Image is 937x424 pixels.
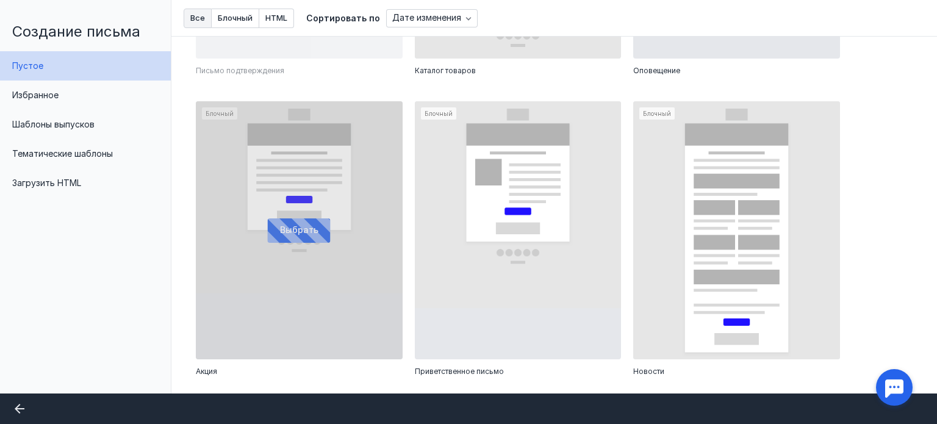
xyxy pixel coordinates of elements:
[184,9,212,28] button: Все
[415,65,476,77] span: Каталог товаров
[633,365,664,378] span: Новости
[196,101,403,359] div: БлочныйВыбрать
[415,365,622,378] div: Приветственное письмо
[196,365,217,378] span: Акция
[12,148,113,159] span: Тематические шаблоны
[218,14,253,22] span: Блочный
[12,23,140,40] span: Создание письма
[415,65,622,77] div: Каталог товаров
[12,178,81,188] span: Загрузить HTML
[212,9,259,28] button: Блочный
[633,65,680,77] span: Оповещение
[633,101,840,359] div: Блочный
[196,65,403,77] div: Письмо подтверждения
[12,119,95,129] span: Шаблоны выпусков
[633,365,840,378] div: Новости
[415,365,504,378] span: Приветственное письмо
[265,14,287,22] span: HTML
[633,65,840,77] div: Оповещение
[306,13,380,23] span: Сортировать по
[415,101,622,359] div: Блочный
[386,9,478,27] button: Дате изменения
[196,365,403,378] div: Акция
[12,60,43,71] span: Пустое
[190,14,205,22] span: Все
[392,13,461,23] span: Дате изменения
[12,90,59,100] span: Избранное
[196,65,284,77] span: Письмо подтверждения
[259,9,294,28] button: HTML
